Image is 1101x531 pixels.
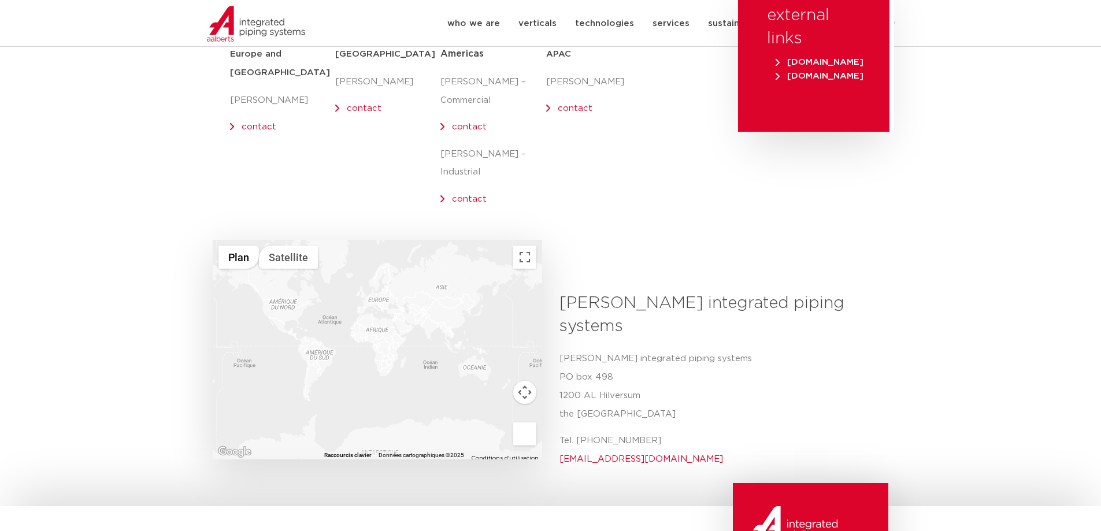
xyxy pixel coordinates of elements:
[347,104,381,113] a: contact
[773,58,866,66] a: [DOMAIN_NAME]
[335,45,440,64] h5: [GEOGRAPHIC_DATA]
[559,455,723,463] a: [EMAIL_ADDRESS][DOMAIN_NAME]
[452,195,487,203] a: contact
[559,432,880,469] p: Tel. [PHONE_NUMBER]
[559,292,880,338] h3: [PERSON_NAME] integrated piping systems
[513,246,536,269] button: Passer en plein écran
[218,246,259,269] button: Afficher un plan de ville
[773,72,866,80] a: [DOMAIN_NAME]
[546,73,651,91] p: [PERSON_NAME]
[452,122,487,131] a: contact
[259,246,318,269] button: Afficher les images satellite
[513,381,536,404] button: Commandes de la caméra de la carte
[471,455,539,461] a: Conditions d'utilisation (s'ouvre dans un nouvel onglet)
[559,350,880,424] p: [PERSON_NAME] integrated piping systems PO box 498 1200 AL Hilversum the [GEOGRAPHIC_DATA]
[216,444,254,459] img: Google
[767,4,861,50] h3: external links
[324,451,372,459] button: Raccourcis clavier
[440,49,484,58] span: Americas
[379,452,464,458] span: Données cartographiques ©2025
[558,104,592,113] a: contact
[776,72,863,80] span: [DOMAIN_NAME]
[230,50,330,77] strong: Europe and [GEOGRAPHIC_DATA]
[513,422,536,445] button: Faites glisser Pegman sur la carte pour ouvrir Street View
[546,45,651,64] h5: APAC
[230,91,335,110] p: [PERSON_NAME]
[440,73,546,110] p: [PERSON_NAME] – Commercial
[440,145,546,182] p: [PERSON_NAME] – Industrial
[216,444,254,459] a: Ouvrir cette zone dans Google Maps (dans une nouvelle fenêtre)
[335,73,440,91] p: [PERSON_NAME]
[776,58,863,66] span: [DOMAIN_NAME]
[242,122,276,131] a: contact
